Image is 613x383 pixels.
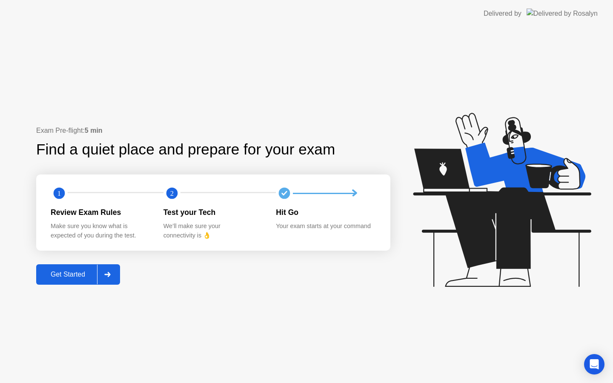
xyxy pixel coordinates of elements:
[276,207,375,218] div: Hit Go
[36,126,390,136] div: Exam Pre-flight:
[36,138,336,161] div: Find a quiet place and prepare for your exam
[51,222,150,240] div: Make sure you know what is expected of you during the test.
[36,264,120,285] button: Get Started
[57,189,61,197] text: 1
[276,222,375,231] div: Your exam starts at your command
[527,9,598,18] img: Delivered by Rosalyn
[39,271,97,278] div: Get Started
[170,189,174,197] text: 2
[85,127,103,134] b: 5 min
[584,354,604,374] div: Open Intercom Messenger
[163,207,263,218] div: Test your Tech
[51,207,150,218] div: Review Exam Rules
[163,222,263,240] div: We’ll make sure your connectivity is 👌
[484,9,521,19] div: Delivered by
